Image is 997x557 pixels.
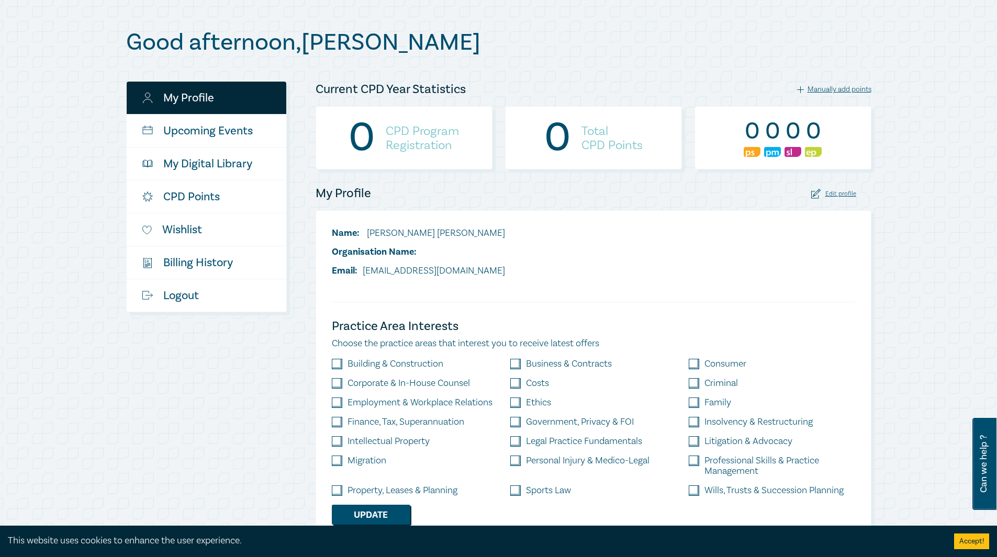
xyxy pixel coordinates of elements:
label: Personal Injury & Medico-Legal [526,456,649,466]
a: Logout [127,279,286,312]
div: 0 [349,124,375,152]
label: Sports Law [526,485,571,496]
img: Practice Management & Business Skills [764,147,781,157]
button: Accept cookies [954,533,989,549]
span: Email: [332,265,357,277]
div: 0 [544,124,571,152]
a: Upcoming Events [127,115,286,147]
a: $Billing History [127,246,286,279]
a: CPD Points [127,180,286,213]
label: Insolvency & Restructuring [704,417,813,427]
h1: Good afternoon , [PERSON_NAME] [126,29,871,56]
div: 0 [785,118,801,145]
li: [EMAIL_ADDRESS][DOMAIN_NAME] [332,264,505,278]
label: Business & Contracts [526,359,612,369]
label: Professional Skills & Practice Management [704,456,855,476]
button: Update [332,505,410,525]
h4: CPD Program Registration [386,124,459,152]
img: Substantive Law [785,147,801,157]
label: Ethics [526,397,551,408]
label: Family [704,397,731,408]
span: Organisation Name: [332,246,417,258]
p: Choose the practice areas that interest you to receive latest offers [332,337,855,350]
label: Government, Privacy & FOI [526,417,634,427]
label: Legal Practice Fundamentals [526,436,642,447]
label: Employment & Workplace Relations [348,397,492,408]
label: Migration [348,456,386,466]
img: Ethics & Professional Responsibility [805,147,822,157]
a: My Profile [127,82,286,114]
a: Wishlist [127,213,286,246]
img: Professional Skills [744,147,760,157]
label: Costs [526,378,549,389]
h4: Current CPD Year Statistics [316,81,466,98]
div: 0 [764,118,781,145]
label: Finance, Tax, Superannuation [348,417,464,427]
tspan: $ [144,259,147,264]
div: Manually add points [797,85,871,94]
div: 0 [805,118,822,145]
span: Name: [332,227,360,239]
label: Consumer [704,359,746,369]
li: [PERSON_NAME] [PERSON_NAME] [332,226,505,240]
label: Property, Leases & Planning [348,485,457,496]
label: Corporate & In-House Counsel [348,378,470,389]
h4: My Profile [316,185,371,202]
div: Edit profile [811,189,856,199]
h4: Total CPD Points [581,124,643,152]
a: My Digital Library [127,147,286,180]
h4: Practice Area Interests [332,318,855,335]
label: Building & Construction [348,359,443,369]
span: Can we help ? [979,424,989,504]
label: Intellectual Property [348,436,430,447]
div: This website uses cookies to enhance the user experience. [8,534,938,548]
label: Criminal [704,378,738,389]
label: Litigation & Advocacy [704,436,792,447]
div: 0 [744,118,760,145]
label: Wills, Trusts & Succession Planning [704,485,844,496]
